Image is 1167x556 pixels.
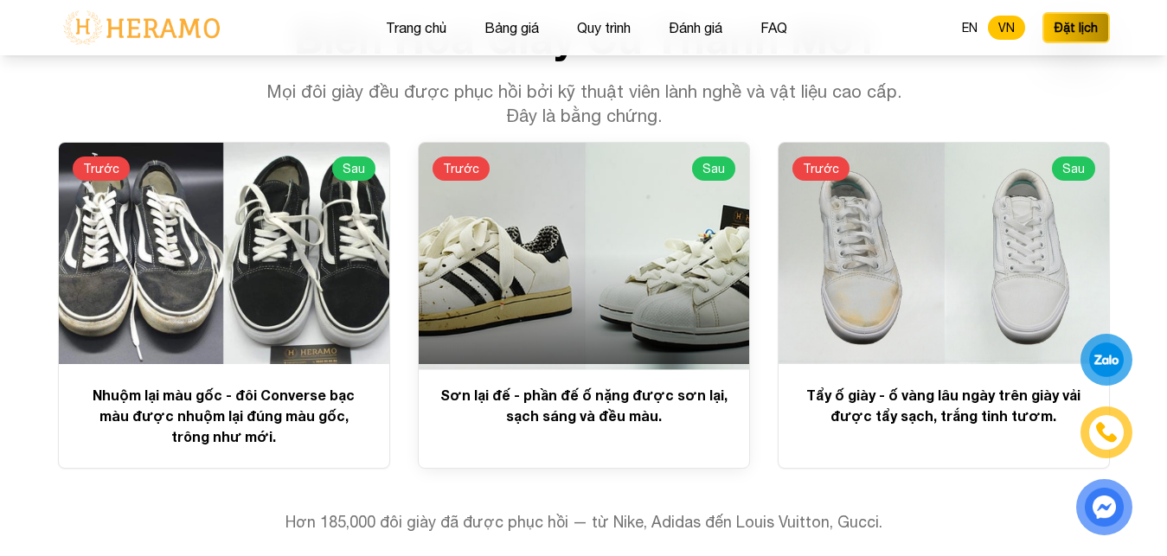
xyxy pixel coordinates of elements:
[58,17,1110,59] h2: Biến Hoá Giày Cũ Thành Mới
[988,16,1025,40] button: VN
[664,16,728,39] button: Đánh giá
[381,16,452,39] button: Trang chủ
[58,510,1110,534] p: Hơn 185,000 đôi giày đã được phục hồi — từ Nike, Adidas đến Louis Vuitton, Gucci.
[252,80,916,128] p: Mọi đôi giày đều được phục hồi bởi kỹ thuật viên lành nghề và vật liệu cao cấp. Đây là bằng chứng.
[332,157,375,181] span: Sau
[80,385,369,447] p: Nhuộm lại màu gốc - đôi Converse bạc màu được nhuộm lại đúng màu gốc, trông như mới.
[1096,422,1117,443] img: phone-icon
[692,157,735,181] span: Sau
[755,16,792,39] button: FAQ
[479,16,544,39] button: Bảng giá
[433,157,490,181] span: Trước
[1042,12,1110,43] button: Đặt lịch
[73,157,130,181] span: Trước
[792,157,850,181] span: Trước
[952,16,988,40] button: EN
[1080,406,1132,458] a: phone-icon
[799,385,1088,426] p: Tẩy ố giày - ố vàng lâu ngày trên giày vải được tẩy sạch, trắng tinh tươm.
[1052,157,1095,181] span: Sau
[572,16,636,39] button: Quy trình
[439,385,728,426] p: Sơn lại đế - phần đế ố nặng được sơn lại, sạch sáng và đều màu.
[58,10,225,46] img: logo-with-text.png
